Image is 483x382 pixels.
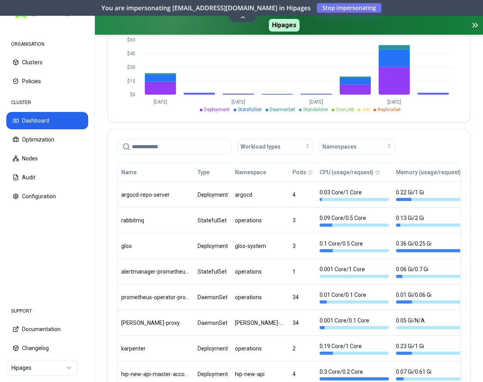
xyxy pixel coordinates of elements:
div: 2 [292,345,313,352]
div: karpenter [121,345,191,352]
div: 0.001 Core / 1 Core [320,265,389,278]
button: Workload types [238,139,313,155]
div: 0.01 Gi / 0.06 Gi [396,291,465,304]
div: 0.001 Core / 0.1 Core [320,317,389,329]
button: CPU (usage/request) [320,164,374,180]
button: Optimization [6,131,88,148]
div: 3 [292,242,313,250]
div: operations [235,216,285,224]
div: hip-new-api-master-accounts-api [121,370,191,378]
div: 0.13 Gi / 2 Gi [396,214,465,227]
button: Name [121,164,137,180]
tspan: [DATE] [231,99,245,105]
button: Documentation [6,321,88,338]
div: 34 [292,293,313,301]
div: operations [235,293,285,301]
tspan: $45 [127,51,135,56]
div: Deployment [198,242,228,250]
tspan: $60 [127,37,135,43]
div: 0.23 Gi / 1 Gi [396,342,465,355]
div: 34 [292,319,313,327]
tspan: [DATE] [387,99,401,105]
div: 4 [292,191,313,199]
div: StatefulSet [198,216,228,224]
div: 0.03 Core / 1 Core [320,188,389,201]
span: Standalone [303,107,328,112]
div: Deployment [198,370,228,378]
div: Deployment [198,345,228,352]
button: Pods [292,164,306,180]
div: gloo-system [235,242,285,250]
span: CronJob [336,107,354,112]
div: 0.36 Gi / 0.25 Gi [396,240,465,252]
div: DaemonSet [198,319,228,327]
div: 0.05 Gi / N/A [396,317,465,329]
button: Dashboard [6,112,88,129]
div: kube-system [235,319,285,327]
div: alertmanager-prometheus-operator-kube-p-alertmanager [121,268,191,276]
div: StatefulSet [198,268,228,276]
div: operations [235,268,285,276]
div: 0.22 Gi / 1 Gi [396,188,465,201]
button: Policies [6,73,88,90]
button: Namespaces [320,139,395,155]
button: Configuration [6,188,88,205]
div: SUPPORT [6,303,88,319]
div: prometheus-operator-prometheus-node-exporter [121,293,191,301]
div: kube-proxy [121,319,191,327]
div: argocd [235,191,285,199]
div: gloo [121,242,191,250]
span: DaemonSet [270,107,295,112]
span: ReplicaSet [378,107,401,112]
div: 0.09 Core / 0.5 Core [320,214,389,227]
span: StatefulSet [238,107,262,112]
button: Memory (usage/request) [396,164,461,180]
button: Nodes [6,150,88,167]
span: Workload types [241,143,281,151]
div: ORGANISATION [6,36,88,52]
button: Namespace [235,164,266,180]
div: CLUSTER [6,95,88,110]
button: Changelog [6,339,88,357]
div: 0.19 Core / 1 Core [320,342,389,355]
tspan: $30 [127,65,135,70]
div: operations [235,345,285,352]
div: 1 [292,268,313,276]
div: hip-new-api [235,370,285,378]
tspan: $15 [127,78,135,84]
div: rabbitmq [121,216,191,224]
span: Job [362,107,370,112]
div: 4 [292,370,313,378]
span: Hipages [269,19,300,32]
div: 0.3 Core / 0.2 Core [320,368,389,380]
button: Clusters [6,54,88,71]
div: 0.06 Gi / 0.7 Gi [396,265,465,278]
div: 0.1 Core / 0.5 Core [320,240,389,252]
div: 3 [292,216,313,224]
div: argocd-repo-server [121,191,191,199]
tspan: [DATE] [309,99,323,105]
div: 0.07 Gi / 0.61 Gi [396,368,465,380]
span: Deployment [204,107,230,112]
button: Type [198,164,209,180]
div: 0.01 Core / 0.1 Core [320,291,389,304]
tspan: $0 [130,92,135,97]
div: Deployment [198,191,228,199]
button: Audit [6,169,88,186]
tspan: [DATE] [154,99,167,105]
span: Namespaces [322,143,357,151]
div: DaemonSet [198,293,228,301]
